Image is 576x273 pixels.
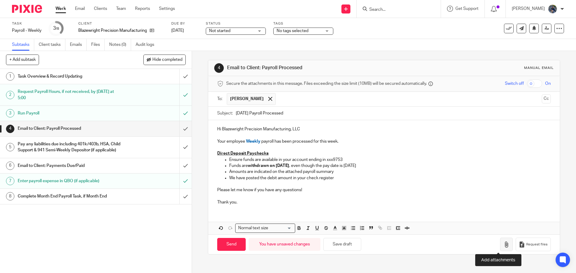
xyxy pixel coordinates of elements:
[53,25,59,32] div: 3
[135,6,150,12] a: Reports
[217,151,268,156] u: Direct Deposit Paychecks
[273,21,333,26] label: Tags
[542,94,551,103] button: Cc
[171,28,184,33] span: [DATE]
[143,55,186,65] button: Hide completed
[217,187,550,193] p: Please let me know if you have any questions!
[249,238,320,251] div: You have unsaved changes
[323,238,361,251] button: Save draft
[230,96,264,102] span: [PERSON_NAME]
[6,72,14,81] div: 1
[18,109,121,118] h1: Run Payroll
[6,162,14,170] div: 6
[152,58,182,62] span: Hide completed
[39,39,65,51] a: Client tasks
[229,163,550,169] p: Funds are , even though the pay date is [DATE]
[6,177,14,185] div: 7
[12,5,42,13] img: Pixie
[78,28,147,34] p: Blazewright Precision Manufacturing, LLC
[6,125,14,133] div: 4
[516,238,550,251] button: Request files
[136,39,159,51] a: Audit logs
[217,193,550,205] p: Thank you.
[6,91,14,99] div: 2
[217,132,550,145] p: Your employee payroll has been processed for this week.
[524,66,554,70] div: Manual email
[214,63,224,73] div: 4
[18,161,121,170] h1: Email to Client: Payments Due/Paid
[270,225,292,231] input: Search for option
[276,164,289,168] strong: [DATE]
[18,192,121,201] h1: Complete Month End Payroll Task, if Month End
[248,164,275,168] strong: withdrawn on
[56,27,59,30] small: /8
[18,87,121,102] h1: Request Payroll Hours, if not received, by [DATE] at 5:00
[237,225,269,231] span: Normal text size
[229,175,550,181] p: We have posted the debit amount in your check register
[18,72,121,81] h1: Task Overview & Record Updating
[109,39,131,51] a: Notes (0)
[18,177,121,185] h1: Enter payroll expense in QBO (if applicable)
[116,6,126,12] a: Team
[217,238,246,251] input: Send
[548,4,557,14] img: 20210918_184149%20(2).jpg
[6,55,39,65] button: + Add subtask
[55,6,66,12] a: Work
[12,28,41,34] div: Payroll - Weekly
[226,81,427,87] span: Secure the attachments in this message. Files exceeding the size limit (10MB) will be secured aut...
[171,21,198,26] label: Due by
[18,140,121,155] h1: Pay any liabilities due including 401k/403b, HSA, Child Support & 941 Semi-Weekly Depositor (if a...
[6,109,14,117] div: 3
[545,81,551,87] span: On
[369,7,423,13] input: Search
[277,29,308,33] span: No tags selected
[217,110,233,116] label: Subject:
[227,65,397,71] h1: Email to Client: Payroll Processed
[229,169,550,175] p: Amounts are indicated on the attached payroll summary
[229,157,550,163] p: Ensure funds are available in your account ending in xxx9753
[217,96,224,102] label: To:
[94,6,107,12] a: Clients
[512,6,545,12] p: [PERSON_NAME]
[235,224,295,233] div: Search for option
[455,7,478,11] span: Get Support
[12,39,34,51] a: Subtasks
[6,143,14,151] div: 5
[246,139,260,144] span: Weekly
[6,192,14,200] div: 8
[70,39,87,51] a: Emails
[18,124,121,133] h1: Email to Client: Payroll Processed
[217,126,550,132] p: Hi Blazewright Precision Manufacturing, LLC
[91,39,105,51] a: Files
[206,21,266,26] label: Status
[12,21,41,26] label: Task
[75,6,85,12] a: Email
[505,81,524,87] span: Switch off
[78,21,164,26] label: Client
[159,6,175,12] a: Settings
[526,242,547,247] span: Request files
[209,29,230,33] span: Not started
